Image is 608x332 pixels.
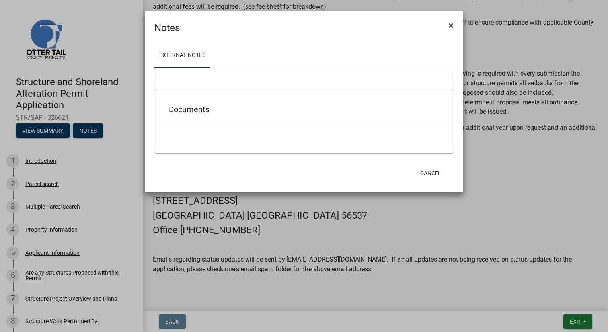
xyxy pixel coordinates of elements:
h5: Documents [169,105,439,114]
h4: Notes [154,21,180,35]
button: Cancel [414,166,448,180]
a: External Notes [154,43,210,68]
button: Close [442,14,460,37]
span: × [448,20,454,31]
